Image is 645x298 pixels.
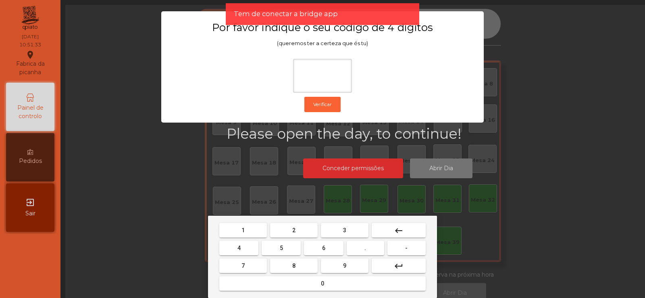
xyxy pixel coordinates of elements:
button: 0 [219,276,426,291]
button: 6 [304,241,343,255]
button: . [347,241,384,255]
span: Tem de conectar a bridge app [234,9,338,19]
button: 3 [321,223,368,238]
button: 2 [270,223,318,238]
button: 4 [219,241,258,255]
button: 1 [219,223,267,238]
button: 7 [219,258,267,273]
span: 2 [292,227,295,233]
h3: Por favor indique o seu código de 4 digítos [177,21,468,34]
button: 5 [262,241,301,255]
span: 6 [322,245,325,251]
span: (queremos ter a certeza que és tu) [277,40,368,46]
mat-icon: keyboard_backspace [394,226,404,235]
button: - [387,241,426,255]
button: 8 [270,258,318,273]
span: 1 [241,227,245,233]
span: 8 [292,263,295,269]
span: . [364,245,366,251]
button: Verificar [304,97,341,112]
mat-icon: keyboard_return [394,261,404,271]
span: 7 [241,263,245,269]
span: 4 [237,245,241,251]
span: - [405,245,408,251]
span: 9 [343,263,346,269]
span: 5 [280,245,283,251]
button: 9 [321,258,368,273]
span: 3 [343,227,346,233]
span: 0 [321,280,324,287]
